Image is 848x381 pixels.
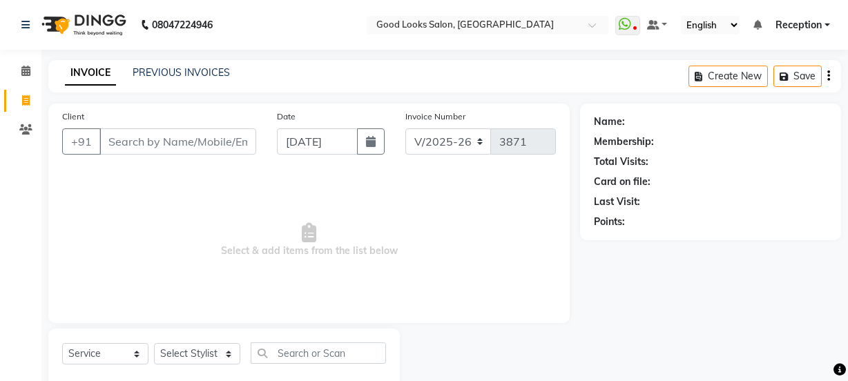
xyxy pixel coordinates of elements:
[62,110,84,123] label: Client
[251,342,386,364] input: Search or Scan
[594,115,625,129] div: Name:
[775,18,822,32] span: Reception
[133,66,230,79] a: PREVIOUS INVOICES
[594,215,625,229] div: Points:
[62,171,556,309] span: Select & add items from the list below
[35,6,130,44] img: logo
[152,6,213,44] b: 08047224946
[594,175,651,189] div: Card on file:
[62,128,101,155] button: +91
[277,110,296,123] label: Date
[594,155,648,169] div: Total Visits:
[594,135,654,149] div: Membership:
[99,128,256,155] input: Search by Name/Mobile/Email/Code
[594,195,640,209] div: Last Visit:
[65,61,116,86] a: INVOICE
[688,66,768,87] button: Create New
[405,110,465,123] label: Invoice Number
[773,66,822,87] button: Save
